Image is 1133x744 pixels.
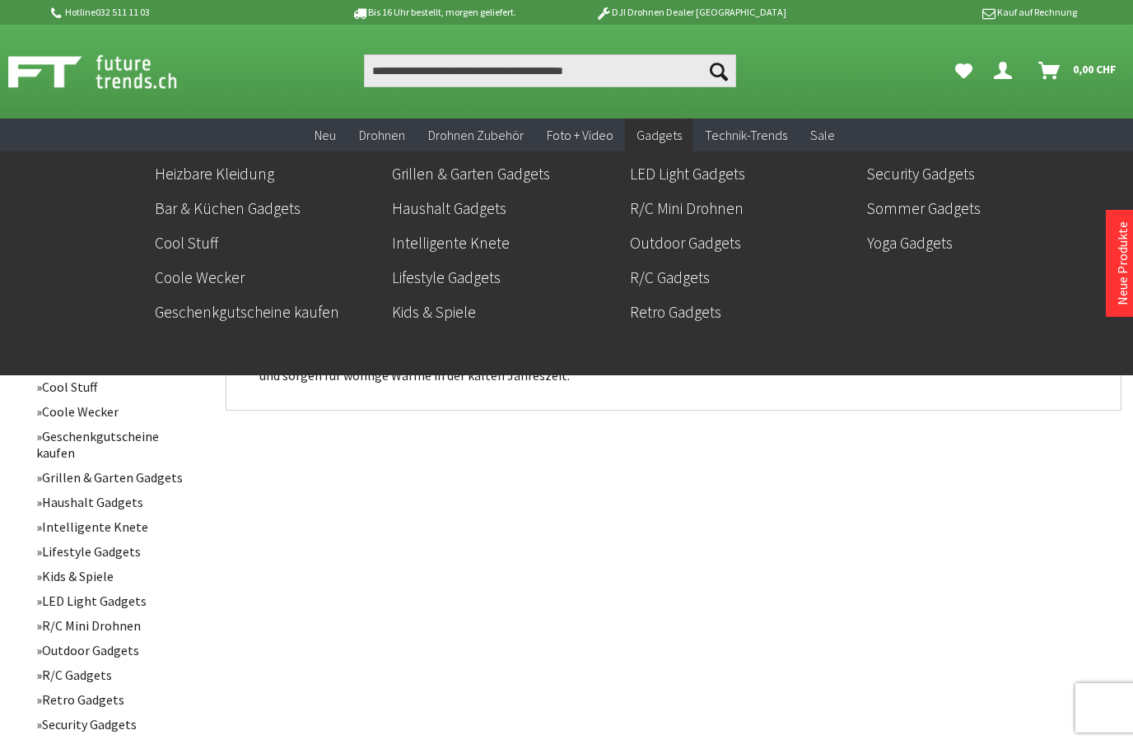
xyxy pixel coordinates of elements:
[28,712,193,737] a: Security Gadgets
[867,194,1092,222] a: Sommer Gadgets
[28,514,193,539] a: Intelligente Knete
[417,119,535,152] a: Drohnen Zubehör
[630,298,855,326] a: Retro Gadgets
[947,54,981,87] a: Meine Favoriten
[28,687,193,712] a: Retro Gadgets
[987,54,1025,87] a: Dein Konto
[155,263,380,291] a: Coole Wecker
[155,298,380,326] a: Geschenkgutscheine kaufen
[303,119,347,152] a: Neu
[392,194,617,222] a: Haushalt Gadgets
[28,490,193,514] a: Haushalt Gadgets
[155,229,380,257] a: Cool Stuff
[155,160,380,188] a: Heizbare Kleidung
[28,374,193,399] a: Cool Stuff
[1032,54,1125,87] a: Warenkorb
[392,298,617,326] a: Kids & Spiele
[28,663,193,687] a: R/C Gadgets
[392,229,617,257] a: Intelligente Knete
[28,424,193,465] a: Geschenkgutscheine kaufen
[636,127,682,143] span: Gadgets
[810,127,835,143] span: Sale
[693,119,799,152] a: Technik-Trends
[392,263,617,291] a: Lifestyle Gadgets
[315,127,336,143] span: Neu
[155,194,380,222] a: Bar & Küchen Gadgets
[562,2,819,22] p: DJI Drohnen Dealer [GEOGRAPHIC_DATA]
[428,127,524,143] span: Drohnen Zubehör
[547,127,613,143] span: Foto + Video
[630,263,855,291] a: R/C Gadgets
[48,2,305,22] p: Hotline
[359,127,405,143] span: Drohnen
[28,638,193,663] a: Outdoor Gadgets
[28,539,193,564] a: Lifestyle Gadgets
[630,229,855,257] a: Outdoor Gadgets
[28,399,193,424] a: Coole Wecker
[702,54,736,87] button: Suchen
[28,588,193,613] a: LED Light Gadgets
[28,465,193,490] a: Grillen & Garten Gadgets
[392,160,617,188] a: Grillen & Garten Gadgets
[1114,221,1131,305] a: Neue Produkte
[28,564,193,588] a: Kids & Spiele
[867,160,1092,188] a: Security Gadgets
[867,229,1092,257] a: Yoga Gadgets
[799,119,846,152] a: Sale
[1073,56,1117,82] span: 0,00 CHF
[305,2,562,22] p: Bis 16 Uhr bestellt, morgen geliefert.
[625,119,693,152] a: Gadgets
[96,6,150,18] a: 032 511 11 03
[630,160,855,188] a: LED Light Gadgets
[630,194,855,222] a: R/C Mini Drohnen
[705,127,787,143] span: Technik-Trends
[28,613,193,638] a: R/C Mini Drohnen
[8,51,213,92] img: Shop Futuretrends - zur Startseite wechseln
[364,54,737,87] input: Produkt, Marke, Kategorie, EAN, Artikelnummer…
[535,119,625,152] a: Foto + Video
[347,119,417,152] a: Drohnen
[819,2,1076,22] p: Kauf auf Rechnung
